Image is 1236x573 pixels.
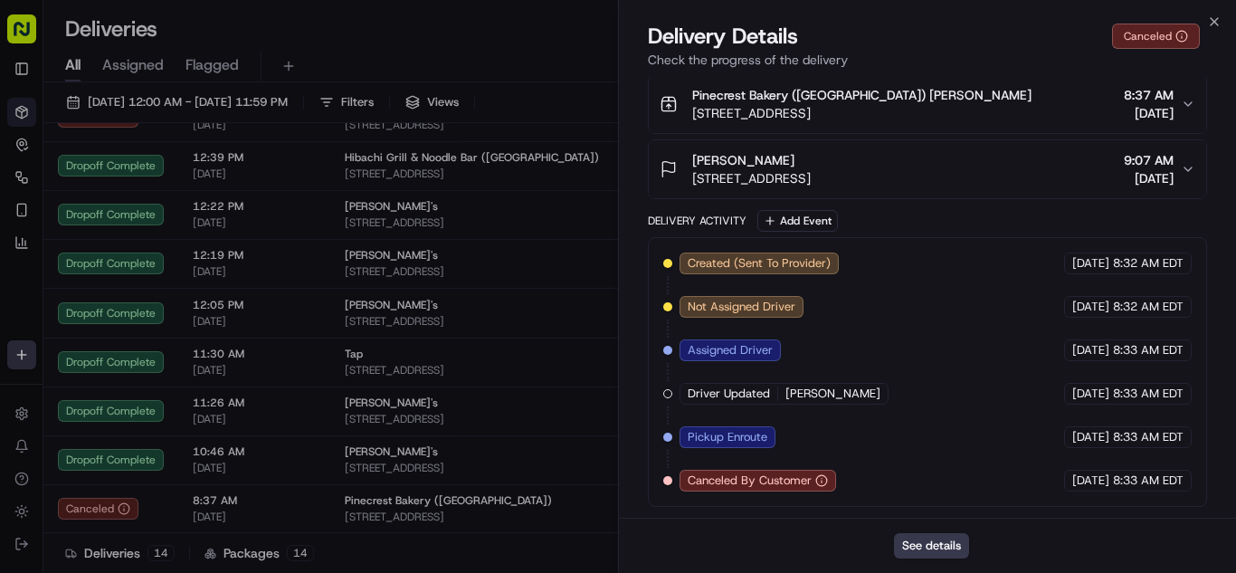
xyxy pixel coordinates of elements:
[1072,342,1109,358] span: [DATE]
[62,191,229,205] div: We're available if you need us!
[1112,24,1200,49] button: Canceled
[47,117,326,136] input: Got a question? Start typing here...
[1113,429,1184,445] span: 8:33 AM EDT
[180,307,219,320] span: Pylon
[648,22,798,51] span: Delivery Details
[1124,86,1174,104] span: 8:37 AM
[785,386,880,402] span: [PERSON_NAME]
[1113,473,1184,489] span: 8:33 AM EDT
[128,306,219,320] a: Powered byPylon
[1072,473,1109,489] span: [DATE]
[688,473,812,489] span: Canceled By Customer
[1124,104,1174,122] span: [DATE]
[1113,299,1184,315] span: 8:32 AM EDT
[1124,151,1174,169] span: 9:07 AM
[688,386,770,402] span: Driver Updated
[692,86,1032,104] span: Pinecrest Bakery ([GEOGRAPHIC_DATA]) [PERSON_NAME]
[692,151,794,169] span: [PERSON_NAME]
[153,264,167,279] div: 💻
[692,104,1032,122] span: [STREET_ADDRESS]
[18,18,54,54] img: Nash
[1113,386,1184,402] span: 8:33 AM EDT
[1124,169,1174,187] span: [DATE]
[688,255,831,272] span: Created (Sent To Provider)
[688,429,767,445] span: Pickup Enroute
[1113,342,1184,358] span: 8:33 AM EDT
[1072,299,1109,315] span: [DATE]
[11,255,146,288] a: 📗Knowledge Base
[1072,429,1109,445] span: [DATE]
[36,263,138,281] span: Knowledge Base
[692,169,811,187] span: [STREET_ADDRESS]
[648,51,1207,69] p: Check the progress of the delivery
[894,533,969,559] button: See details
[18,264,33,279] div: 📗
[62,173,297,191] div: Start new chat
[648,214,746,228] div: Delivery Activity
[171,263,290,281] span: API Documentation
[146,255,298,288] a: 💻API Documentation
[1113,255,1184,272] span: 8:32 AM EDT
[18,72,329,101] p: Welcome 👋
[688,299,795,315] span: Not Assigned Driver
[649,140,1206,198] button: [PERSON_NAME][STREET_ADDRESS]9:07 AM[DATE]
[688,342,773,358] span: Assigned Driver
[649,75,1206,133] button: Pinecrest Bakery ([GEOGRAPHIC_DATA]) [PERSON_NAME][STREET_ADDRESS]8:37 AM[DATE]
[308,178,329,200] button: Start new chat
[1072,255,1109,272] span: [DATE]
[757,210,838,232] button: Add Event
[1072,386,1109,402] span: [DATE]
[18,173,51,205] img: 1736555255976-a54dd68f-1ca7-489b-9aae-adbdc363a1c4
